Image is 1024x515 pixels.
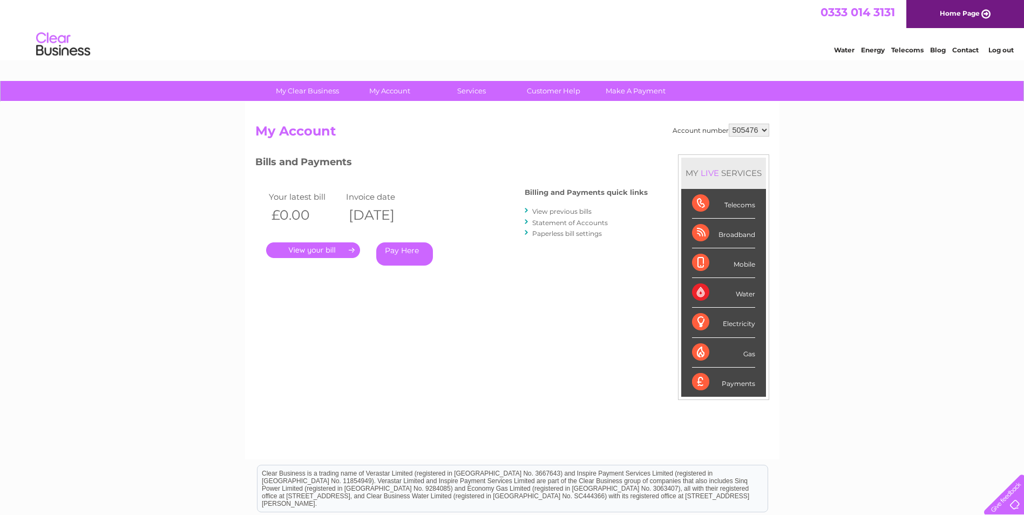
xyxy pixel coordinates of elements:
[509,81,598,101] a: Customer Help
[266,204,344,226] th: £0.00
[255,154,648,173] h3: Bills and Payments
[427,81,516,101] a: Services
[692,338,755,368] div: Gas
[891,46,924,54] a: Telecoms
[255,124,769,144] h2: My Account
[692,308,755,337] div: Electricity
[266,242,360,258] a: .
[376,242,433,266] a: Pay Here
[692,189,755,219] div: Telecoms
[673,124,769,137] div: Account number
[930,46,946,54] a: Blog
[952,46,979,54] a: Contact
[257,6,768,52] div: Clear Business is a trading name of Verastar Limited (registered in [GEOGRAPHIC_DATA] No. 3667643...
[36,28,91,61] img: logo.png
[834,46,855,54] a: Water
[532,219,608,227] a: Statement of Accounts
[343,204,421,226] th: [DATE]
[266,189,344,204] td: Your latest bill
[820,5,895,19] a: 0333 014 3131
[343,189,421,204] td: Invoice date
[263,81,352,101] a: My Clear Business
[525,188,648,196] h4: Billing and Payments quick links
[532,207,592,215] a: View previous bills
[345,81,434,101] a: My Account
[699,168,721,178] div: LIVE
[692,248,755,278] div: Mobile
[692,278,755,308] div: Water
[681,158,766,188] div: MY SERVICES
[532,229,602,238] a: Paperless bill settings
[988,46,1014,54] a: Log out
[861,46,885,54] a: Energy
[591,81,680,101] a: Make A Payment
[692,219,755,248] div: Broadband
[692,368,755,397] div: Payments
